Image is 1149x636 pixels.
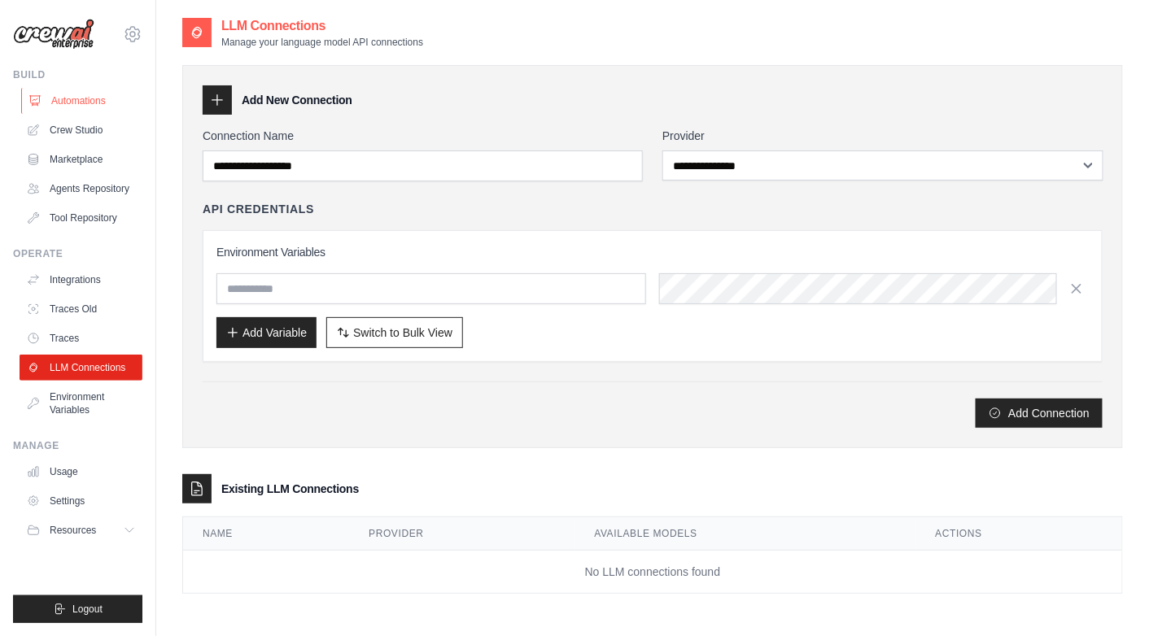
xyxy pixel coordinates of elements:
[221,481,359,497] h3: Existing LLM Connections
[20,325,142,351] a: Traces
[221,36,423,49] p: Manage your language model API connections
[13,247,142,260] div: Operate
[326,317,463,348] button: Switch to Bulk View
[353,325,452,341] span: Switch to Bulk View
[20,296,142,322] a: Traces Old
[976,399,1103,428] button: Add Connection
[203,201,314,217] h4: API Credentials
[20,488,142,514] a: Settings
[20,355,142,381] a: LLM Connections
[20,459,142,485] a: Usage
[216,317,317,348] button: Add Variable
[20,146,142,172] a: Marketplace
[13,19,94,50] img: Logo
[216,244,1089,260] h3: Environment Variables
[242,92,352,108] h3: Add New Connection
[72,603,103,616] span: Logout
[662,128,1103,144] label: Provider
[20,205,142,231] a: Tool Repository
[203,128,643,144] label: Connection Name
[21,88,144,114] a: Automations
[916,517,1122,551] th: Actions
[13,595,142,623] button: Logout
[20,267,142,293] a: Integrations
[13,439,142,452] div: Manage
[20,176,142,202] a: Agents Repository
[183,517,349,551] th: Name
[20,117,142,143] a: Crew Studio
[50,524,96,537] span: Resources
[183,551,1122,594] td: No LLM connections found
[575,517,916,551] th: Available Models
[13,68,142,81] div: Build
[349,517,574,551] th: Provider
[221,16,423,36] h2: LLM Connections
[20,517,142,543] button: Resources
[20,384,142,423] a: Environment Variables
